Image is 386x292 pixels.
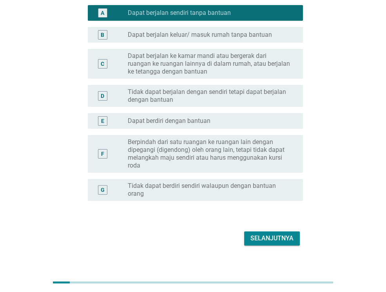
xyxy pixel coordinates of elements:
[101,150,104,158] div: F
[128,182,290,198] label: Tidak dapat berdiri sendiri walaupun dengan bantuan orang
[244,231,300,245] button: Selanjutnya
[101,31,104,39] div: B
[128,88,290,104] label: Tidak dapat berjalan dengan sendiri tetapi dapat berjalan dengan bantuan
[128,138,290,169] label: Berpindah dari satu ruangan ke ruangan lain dengan dipegangi (digendong) oleh orang lain, tetapi ...
[128,31,272,39] label: Dapat berjalan keluar/ masuk rumah tanpa bantuan
[128,117,210,125] label: Dapat berdiri dengan bantuan
[250,234,294,243] div: Selanjutnya
[101,186,105,194] div: G
[101,9,104,17] div: A
[128,9,231,17] label: Dapat berjalan sendiri tanpa bantuan
[101,117,104,125] div: E
[101,59,104,68] div: C
[128,52,290,76] label: Dapat berjalan ke kamar mandi atau bergerak dari ruangan ke ruangan lainnya di dalam rumah, atau ...
[101,92,104,100] div: D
